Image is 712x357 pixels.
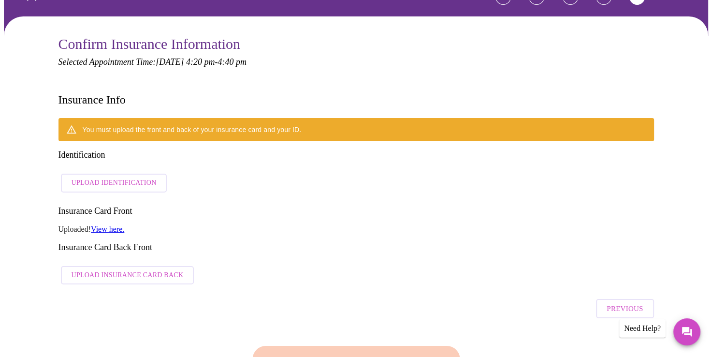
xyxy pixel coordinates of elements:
p: Uploaded! [58,225,654,234]
h3: Identification [58,150,654,160]
span: Upload Identification [72,177,157,189]
h3: Insurance Card Back Front [58,242,654,253]
span: Previous [607,302,643,315]
button: Upload Identification [61,174,167,193]
h3: Confirm Insurance Information [58,36,654,52]
div: You must upload the front and back of your insurance card and your ID. [83,121,302,138]
button: Messages [673,318,700,345]
a: View here. [91,225,124,233]
em: Selected Appointment Time: [DATE] 4:20 pm - 4:40 pm [58,57,247,67]
button: Upload Insurance Card Back [61,266,194,285]
h3: Insurance Card Front [58,206,654,216]
span: Upload Insurance Card Back [72,269,184,282]
h3: Insurance Info [58,93,126,106]
button: Previous [596,299,654,318]
div: Need Help? [619,319,666,338]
